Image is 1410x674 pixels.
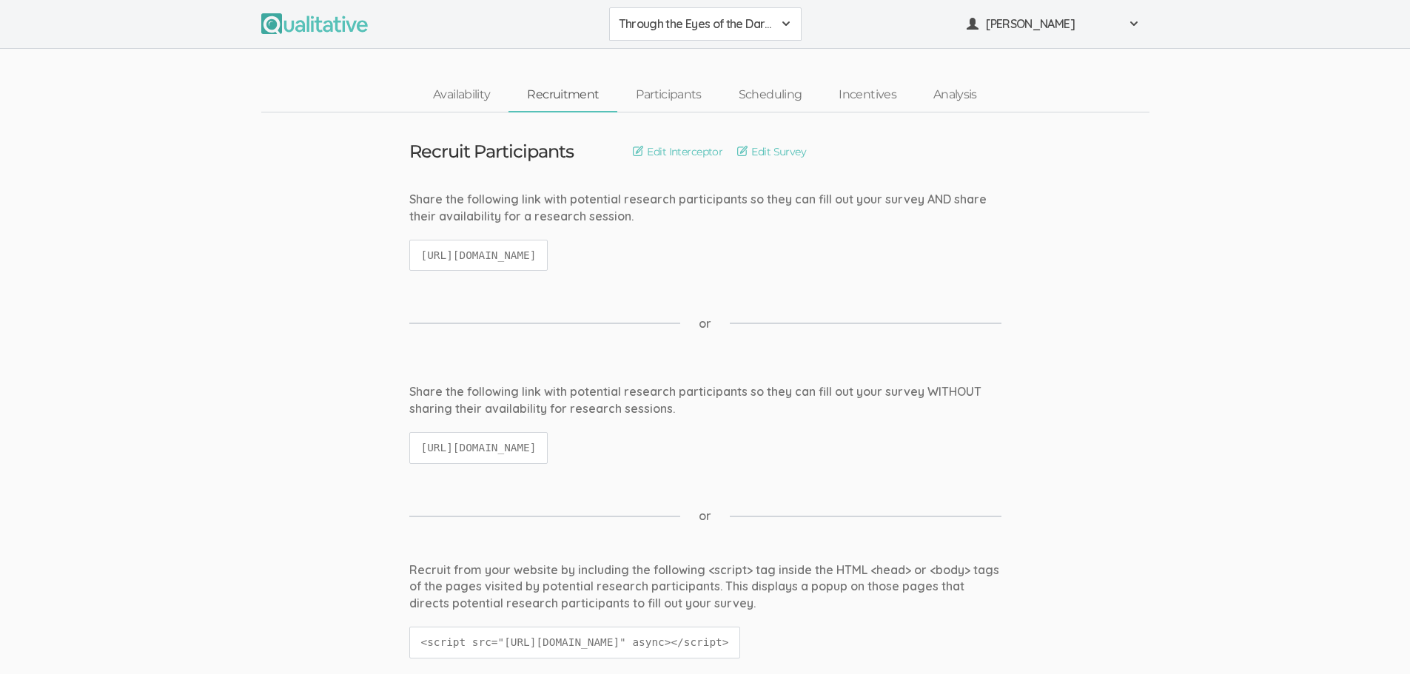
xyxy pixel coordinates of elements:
[409,142,574,161] h3: Recruit Participants
[737,144,806,160] a: Edit Survey
[409,562,1001,613] div: Recruit from your website by including the following <script> tag inside the HTML <head> or <body...
[957,7,1149,41] button: [PERSON_NAME]
[617,79,719,111] a: Participants
[409,627,741,658] code: <script src="[URL][DOMAIN_NAME]" async></script>
[986,16,1119,33] span: [PERSON_NAME]
[1336,603,1410,674] iframe: Chat Widget
[699,315,711,332] span: or
[820,79,915,111] a: Incentives
[414,79,508,111] a: Availability
[409,191,1001,225] div: Share the following link with potential research participants so they can fill out your survey AN...
[409,383,1001,417] div: Share the following link with potential research participants so they can fill out your survey WI...
[609,7,802,41] button: Through the Eyes of the Dark Mother
[720,79,821,111] a: Scheduling
[261,13,368,34] img: Qualitative
[619,16,773,33] span: Through the Eyes of the Dark Mother
[633,144,722,160] a: Edit Interceptor
[915,79,996,111] a: Analysis
[409,432,548,464] code: [URL][DOMAIN_NAME]
[409,240,548,272] code: [URL][DOMAIN_NAME]
[508,79,617,111] a: Recruitment
[699,508,711,525] span: or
